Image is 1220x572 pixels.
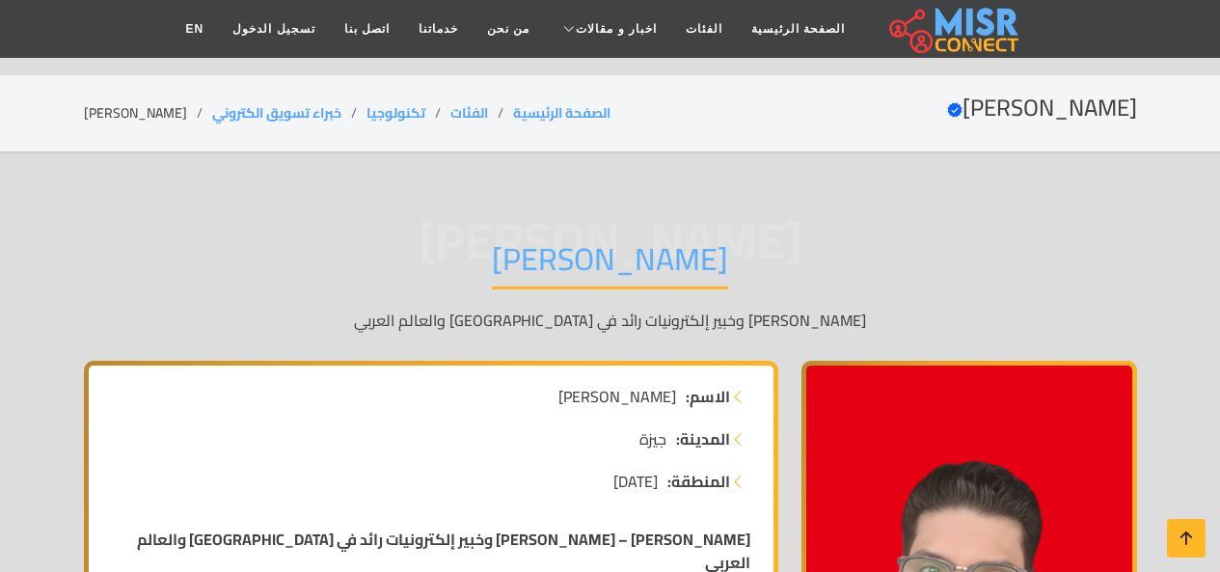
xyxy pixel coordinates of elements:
[667,470,730,493] strong: المنطقة:
[544,11,671,47] a: اخبار و مقالات
[947,102,962,118] svg: Verified account
[947,95,1137,123] h2: [PERSON_NAME]
[558,385,676,408] span: [PERSON_NAME]
[737,11,859,47] a: الصفحة الرئيسية
[450,100,488,125] a: الفئات
[676,427,730,450] strong: المدينة:
[172,11,219,47] a: EN
[84,309,1137,332] p: [PERSON_NAME] وخبير إلكترونيات رائد في [GEOGRAPHIC_DATA] والعالم العربي
[686,385,730,408] strong: الاسم:
[671,11,737,47] a: الفئات
[639,427,666,450] span: جيزة
[889,5,1018,53] img: main.misr_connect
[492,240,728,289] h1: [PERSON_NAME]
[330,11,404,47] a: اتصل بنا
[404,11,473,47] a: خدماتنا
[84,103,212,123] li: [PERSON_NAME]
[473,11,544,47] a: من نحن
[218,11,329,47] a: تسجيل الدخول
[576,20,657,38] span: اخبار و مقالات
[212,100,341,125] a: خبراء تسويق الكتروني
[513,100,610,125] a: الصفحة الرئيسية
[366,100,425,125] a: تكنولوجيا
[613,470,658,493] span: [DATE]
